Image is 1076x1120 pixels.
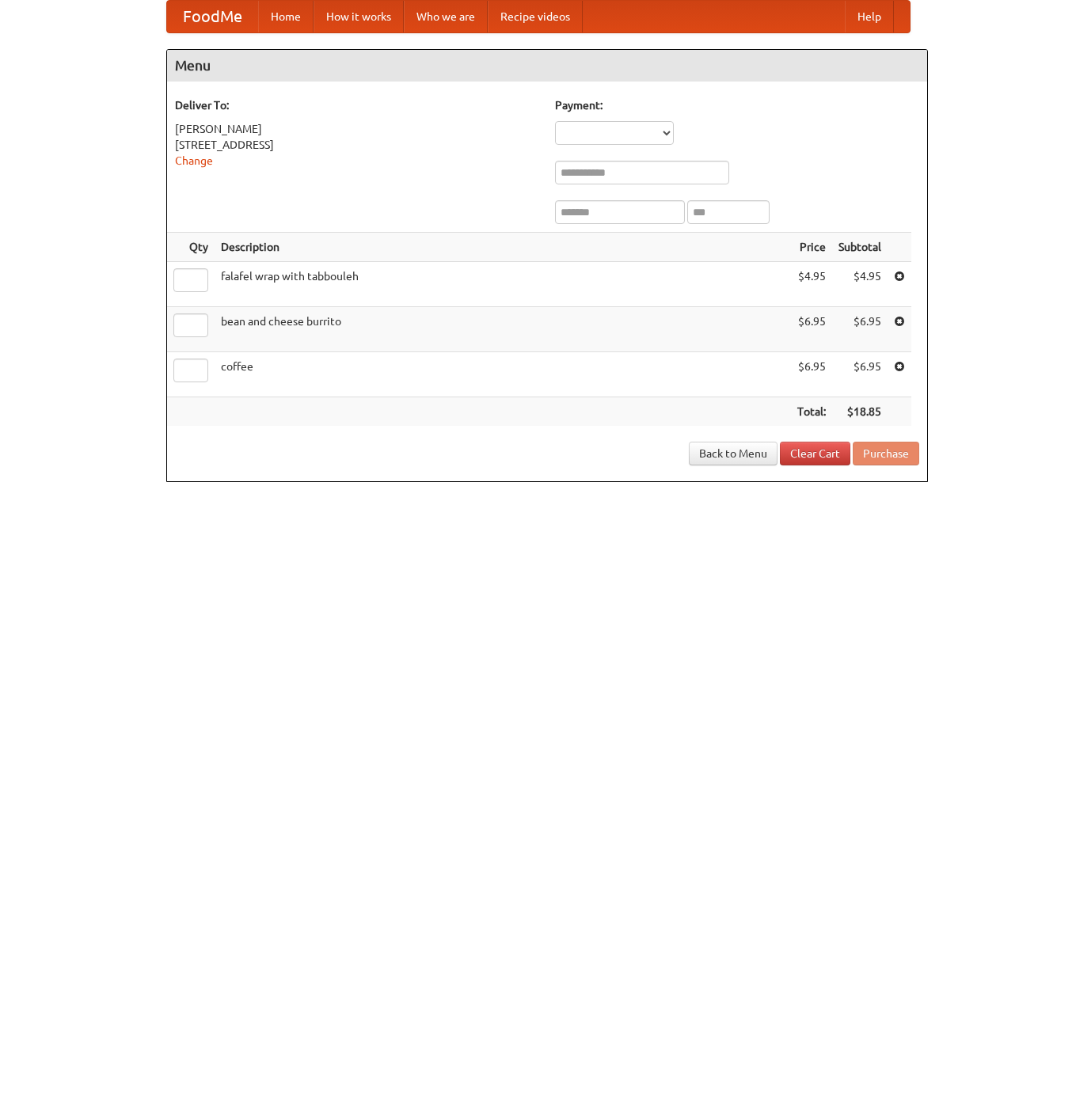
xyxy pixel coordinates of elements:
[488,1,583,32] a: Recipe videos
[832,307,888,352] td: $6.95
[780,442,850,465] a: Clear Cart
[215,352,791,397] td: coffee
[791,397,832,427] th: Total:
[167,50,927,82] h4: Menu
[404,1,488,32] a: Who we are
[258,1,314,32] a: Home
[167,233,215,262] th: Qty
[832,233,888,262] th: Subtotal
[175,97,539,113] h5: Deliver To:
[175,154,213,167] a: Change
[832,352,888,397] td: $6.95
[167,1,258,32] a: FoodMe
[314,1,404,32] a: How it works
[791,233,832,262] th: Price
[832,262,888,307] td: $4.95
[555,97,919,113] h5: Payment:
[791,307,832,352] td: $6.95
[215,233,791,262] th: Description
[845,1,894,32] a: Help
[791,262,832,307] td: $4.95
[853,442,919,465] button: Purchase
[175,121,539,137] div: [PERSON_NAME]
[215,307,791,352] td: bean and cheese burrito
[175,137,539,153] div: [STREET_ADDRESS]
[832,397,888,427] th: $18.85
[791,352,832,397] td: $6.95
[215,262,791,307] td: falafel wrap with tabbouleh
[689,442,778,465] a: Back to Menu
